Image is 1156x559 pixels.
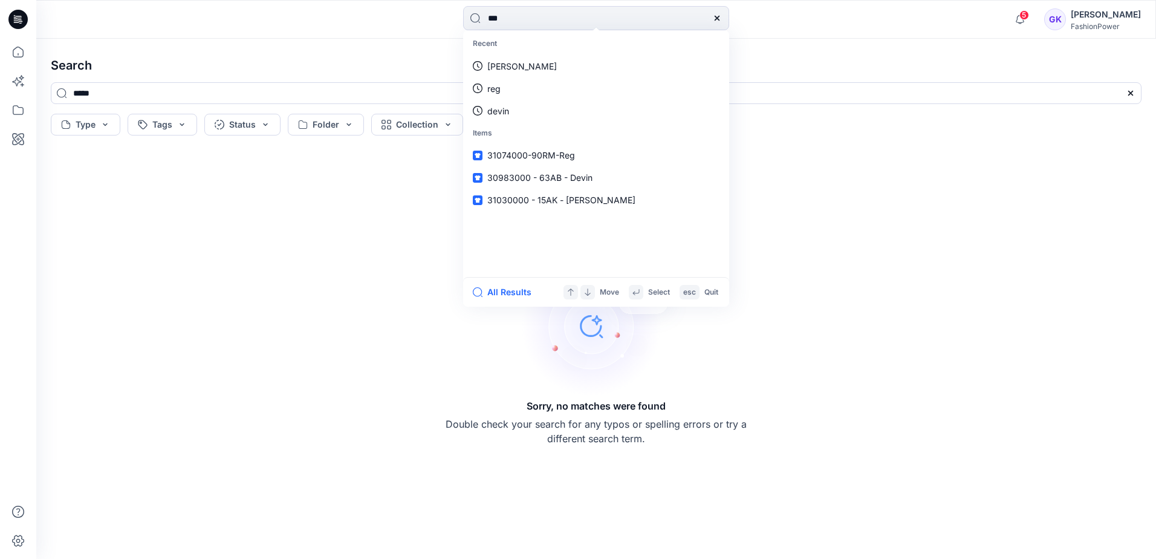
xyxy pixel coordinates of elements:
[521,253,690,399] img: Sorry, no matches were found
[473,285,539,299] button: All Results
[466,55,727,77] a: [PERSON_NAME]
[527,399,666,413] h5: Sorry, no matches were found
[128,114,197,136] button: Tags
[466,100,727,122] a: devin
[487,105,509,117] p: devin
[600,286,619,299] p: Move
[466,77,727,100] a: reg
[371,114,463,136] button: Collection
[648,286,670,299] p: Select
[466,189,727,211] a: 31030000 - 15AK - [PERSON_NAME]
[1071,22,1141,31] div: FashionPower
[487,195,635,205] span: 31030000 - 15AK - [PERSON_NAME]
[704,286,718,299] p: Quit
[466,33,727,55] p: Recent
[445,417,747,446] p: Double check your search for any typos or spelling errors or try a different search term.
[466,144,727,166] a: 31074000-90RM-Reg
[487,150,575,160] span: 31074000-90RM-Reg
[204,114,281,136] button: Status
[487,172,593,183] span: 30983000 - 63AB - Devin
[1044,8,1066,30] div: GK
[466,166,727,189] a: 30983000 - 63AB - Devin
[487,82,501,95] p: reg
[51,114,120,136] button: Type
[288,114,364,136] button: Folder
[487,60,557,73] p: ruben
[41,48,1151,82] h4: Search
[1019,10,1029,20] span: 5
[466,122,727,145] p: Items
[1071,7,1141,22] div: [PERSON_NAME]
[683,286,696,299] p: esc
